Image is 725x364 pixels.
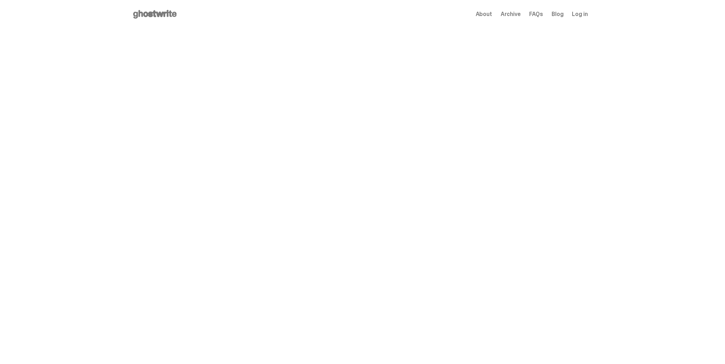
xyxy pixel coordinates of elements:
[501,11,521,17] a: Archive
[529,11,543,17] a: FAQs
[572,11,588,17] a: Log in
[476,11,492,17] a: About
[552,11,563,17] a: Blog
